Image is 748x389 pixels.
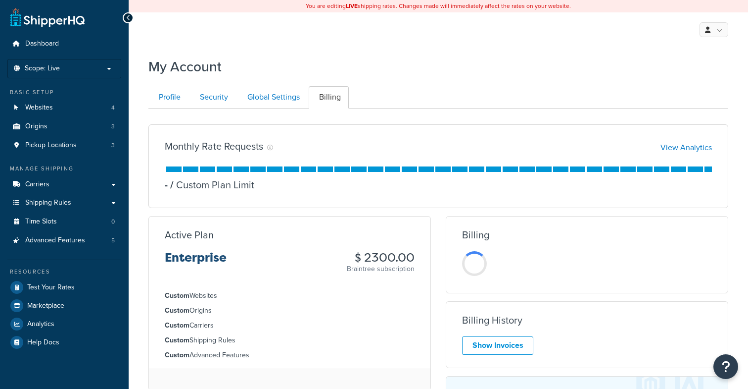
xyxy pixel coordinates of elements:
[7,99,121,117] li: Websites
[660,142,712,153] a: View Analytics
[237,86,308,109] a: Global Settings
[165,350,189,360] strong: Custom
[25,64,60,73] span: Scope: Live
[165,320,415,331] li: Carriers
[7,333,121,351] a: Help Docs
[25,40,59,48] span: Dashboard
[7,99,121,117] a: Websites 4
[7,297,121,315] a: Marketplace
[7,136,121,155] a: Pickup Locations 3
[25,199,71,207] span: Shipping Rules
[165,305,189,316] strong: Custom
[309,86,349,109] a: Billing
[165,335,415,346] li: Shipping Rules
[7,315,121,333] a: Analytics
[111,236,115,245] span: 5
[165,290,415,301] li: Websites
[165,290,189,301] strong: Custom
[347,251,415,264] h3: $ 2300.00
[165,229,214,240] h3: Active Plan
[7,165,121,173] div: Manage Shipping
[27,320,54,329] span: Analytics
[7,175,121,194] a: Carriers
[7,278,121,296] a: Test Your Rates
[462,336,533,355] a: Show Invoices
[165,178,168,192] p: -
[27,338,59,347] span: Help Docs
[148,57,222,76] h1: My Account
[111,218,115,226] span: 0
[27,283,75,292] span: Test Your Rates
[168,178,254,192] p: Custom Plan Limit
[7,117,121,136] a: Origins 3
[111,141,115,150] span: 3
[25,141,77,150] span: Pickup Locations
[7,213,121,231] li: Time Slots
[25,122,47,131] span: Origins
[165,335,189,345] strong: Custom
[189,86,236,109] a: Security
[346,1,358,10] b: LIVE
[713,354,738,379] button: Open Resource Center
[25,236,85,245] span: Advanced Features
[165,141,263,152] h3: Monthly Rate Requests
[7,117,121,136] li: Origins
[111,122,115,131] span: 3
[7,88,121,97] div: Basic Setup
[170,177,174,192] span: /
[7,231,121,250] a: Advanced Features 5
[7,136,121,155] li: Pickup Locations
[7,268,121,276] div: Resources
[165,320,189,331] strong: Custom
[25,104,53,112] span: Websites
[7,194,121,212] a: Shipping Rules
[165,251,227,272] h3: Enterprise
[10,7,85,27] a: ShipperHQ Home
[462,229,489,240] h3: Billing
[7,35,121,53] a: Dashboard
[111,104,115,112] span: 4
[27,302,64,310] span: Marketplace
[347,264,415,274] p: Braintree subscription
[165,350,415,361] li: Advanced Features
[462,315,522,326] h3: Billing History
[7,213,121,231] a: Time Slots 0
[7,231,121,250] li: Advanced Features
[25,218,57,226] span: Time Slots
[165,305,415,316] li: Origins
[148,86,188,109] a: Profile
[25,180,49,189] span: Carriers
